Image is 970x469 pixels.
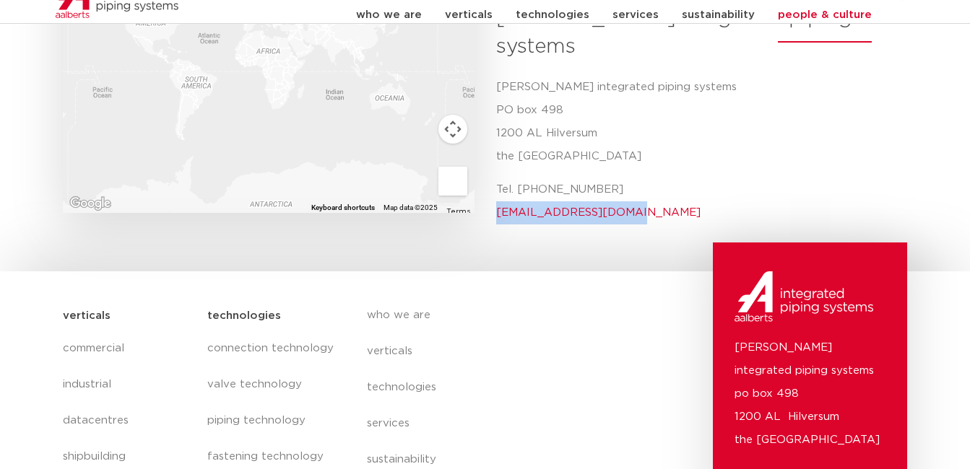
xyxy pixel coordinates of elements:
[311,203,375,213] button: Keyboard shortcuts
[63,330,194,367] a: commercial
[63,367,194,403] a: industrial
[207,330,337,367] a: connection technology
[66,194,114,213] img: Google
[207,403,337,439] a: piping technology
[438,167,467,196] button: Drag Pegman onto the map to open Street View
[496,178,897,224] p: Tel. [PHONE_NUMBER]
[367,369,631,406] a: technologies
[496,207,701,218] a: [EMAIL_ADDRESS][DOMAIN_NAME]
[367,406,631,442] a: services
[446,208,470,215] a: Terms (opens in new tab)
[384,203,438,211] span: Map data ©2025
[735,336,885,452] p: [PERSON_NAME] integrated piping systems po box 498 1200 AL Hilversum the [GEOGRAPHIC_DATA]
[66,194,114,213] a: Open this area in Google Maps (opens a new window)
[63,304,111,328] h5: verticals
[207,367,337,403] a: valve technology
[207,304,281,328] h5: technologies
[438,115,467,144] button: Map camera controls
[496,76,897,168] p: [PERSON_NAME] integrated piping systems PO box 498 1200 AL Hilversum the [GEOGRAPHIC_DATA]
[367,297,631,333] a: who we are
[63,403,194,439] a: datacentres
[367,333,631,369] a: verticals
